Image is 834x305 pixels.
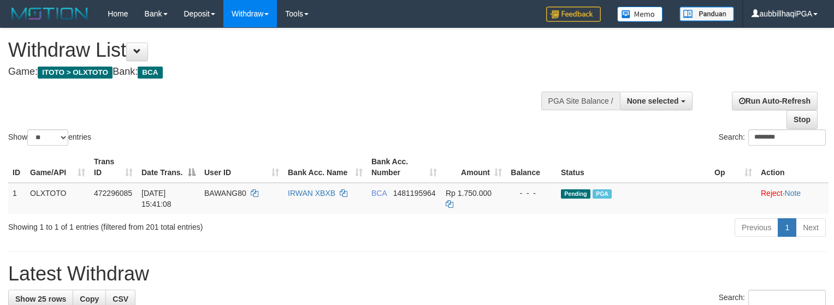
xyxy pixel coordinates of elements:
[719,129,826,146] label: Search:
[441,152,506,183] th: Amount: activate to sort column ascending
[26,152,90,183] th: Game/API: activate to sort column ascending
[8,217,339,232] div: Showing 1 to 1 of 1 entries (filtered from 201 total entries)
[761,189,783,198] a: Reject
[94,189,132,198] span: 472296085
[283,152,367,183] th: Bank Acc. Name: activate to sort column ascending
[80,295,99,303] span: Copy
[617,7,663,22] img: Button%20Memo.svg
[38,67,113,79] span: ITOTO > OLXTOTO
[786,110,818,129] a: Stop
[90,152,137,183] th: Trans ID: activate to sort column ascending
[8,5,91,22] img: MOTION_logo.png
[8,39,545,61] h1: Withdraw List
[26,183,90,214] td: OLXTOTO
[506,152,557,183] th: Balance
[627,97,679,105] span: None selected
[393,189,436,198] span: Copy 1481195964 to clipboard
[593,189,612,199] span: PGA
[113,295,128,303] span: CSV
[446,189,492,198] span: Rp 1.750.000
[796,218,826,237] a: Next
[8,67,545,77] h4: Game: Bank:
[557,152,710,183] th: Status
[141,189,171,208] span: [DATE] 15:41:08
[371,189,387,198] span: BCA
[8,129,91,146] label: Show entries
[27,129,68,146] select: Showentries
[679,7,734,21] img: panduan.png
[367,152,441,183] th: Bank Acc. Number: activate to sort column ascending
[8,183,26,214] td: 1
[735,218,778,237] a: Previous
[561,189,590,199] span: Pending
[546,7,601,22] img: Feedback.jpg
[778,218,796,237] a: 1
[710,152,756,183] th: Op: activate to sort column ascending
[8,152,26,183] th: ID
[511,188,552,199] div: - - -
[732,92,818,110] a: Run Auto-Refresh
[137,152,200,183] th: Date Trans.: activate to sort column descending
[620,92,693,110] button: None selected
[200,152,283,183] th: User ID: activate to sort column ascending
[204,189,246,198] span: BAWANG80
[748,129,826,146] input: Search:
[756,152,829,183] th: Action
[785,189,801,198] a: Note
[138,67,162,79] span: BCA
[756,183,829,214] td: ·
[8,263,826,285] h1: Latest Withdraw
[541,92,620,110] div: PGA Site Balance /
[288,189,335,198] a: IRWAN XBXB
